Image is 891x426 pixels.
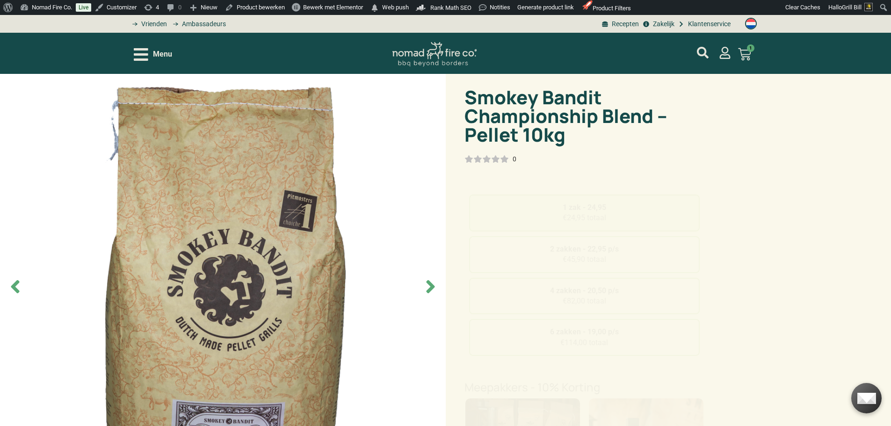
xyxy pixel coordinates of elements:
[677,19,731,29] a: grill bill klantenservice
[651,19,674,29] span: Zakelijk
[550,327,619,336] strong: 6 zakken - 19,00 p/s
[469,195,700,231] div: €24,95 totaal
[697,47,709,58] a: mijn account
[303,4,363,11] span: Bewerk met Elementor
[180,19,226,29] span: Ambassadeurs
[747,44,754,52] span: 1
[153,49,172,60] span: Menu
[469,278,700,315] div: €82,00 totaal
[550,245,619,253] strong: 2 zakken - 22,95 p/s
[745,18,757,29] img: Nederlands
[864,3,873,11] img: Avatar of Grill Bill
[609,19,639,29] span: Recepten
[5,276,26,297] span: Previous slide
[686,19,731,29] span: Klantenservice
[392,42,477,67] img: Nomad Logo
[134,46,172,63] div: Open/Close Menu
[76,3,91,12] a: Live
[842,4,862,11] span: Grill Bill
[464,88,704,144] h1: Smokey Bandit Championship Blend – Pellet 10kg
[550,286,619,295] strong: 4 zakken - 20,50 p/s
[641,19,674,29] a: grill bill zakeljk
[139,19,167,29] span: Vrienden
[464,381,600,394] span: Meepakkers - 10% Korting
[727,42,762,66] a: 1
[719,47,731,59] a: mijn account
[420,276,441,297] span: Next slide
[563,203,606,212] strong: 1 zak - 24,95
[469,319,700,356] div: €114,00 totaal
[601,19,639,29] a: BBQ recepten
[430,4,471,11] span: Rank Math SEO
[169,19,225,29] a: grill bill ambassadors
[370,1,379,14] span: 
[129,19,167,29] a: grill bill vrienden
[513,154,516,164] div: 0
[469,236,700,273] div: €45,90 totaal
